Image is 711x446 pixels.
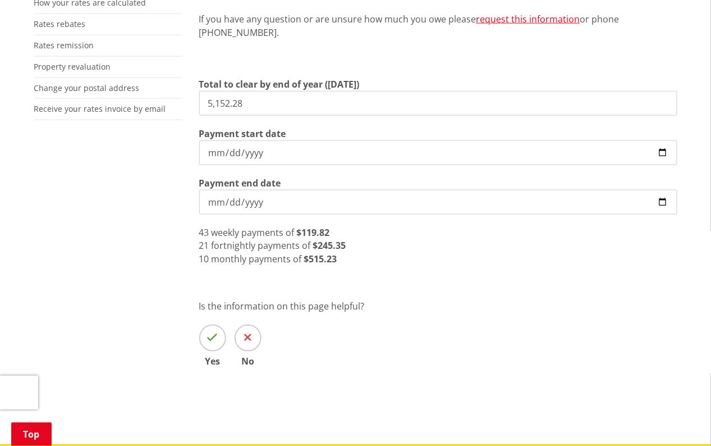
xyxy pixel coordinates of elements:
[34,40,94,51] a: Rates remission
[212,253,302,266] span: monthly payments of
[34,103,166,114] a: Receive your rates invoice by email
[34,61,111,72] a: Property revaluation
[199,240,209,252] span: 21
[235,357,262,366] span: No
[199,357,226,366] span: Yes
[199,78,360,91] label: Total to clear by end of year ([DATE])
[34,83,140,93] a: Change your postal address
[476,13,580,25] a: request this information
[199,226,209,239] span: 43
[11,422,52,446] a: Top
[199,127,286,140] label: Payment start date
[199,253,209,266] span: 10
[659,399,700,439] iframe: Messenger Launcher
[304,253,337,266] strong: $515.23
[199,176,281,190] label: Payment end date
[199,300,677,313] p: Is the information on this page helpful?
[297,226,330,239] strong: $119.82
[313,240,346,252] strong: $245.35
[212,226,295,239] span: weekly payments of
[212,240,311,252] span: fortnightly payments of
[199,12,677,39] p: If you have any question or are unsure how much you owe please or phone [PHONE_NUMBER].
[34,19,86,29] a: Rates rebates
